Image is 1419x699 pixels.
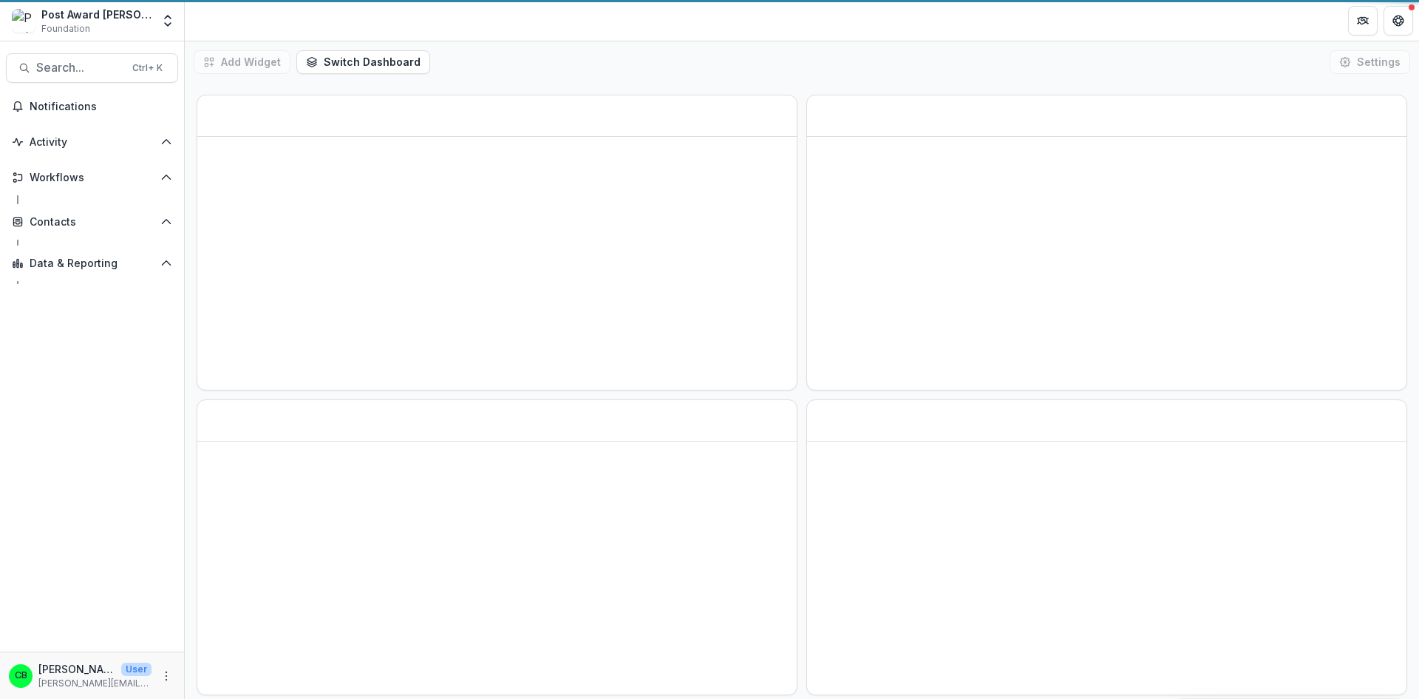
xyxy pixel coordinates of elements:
[194,50,290,74] button: Add Widget
[6,166,178,189] button: Open Workflows
[6,130,178,154] button: Open Activity
[12,9,35,33] img: Post Award Jane Coffin Childs Memorial Fund
[1330,50,1410,74] button: Settings
[121,663,152,676] p: User
[296,50,430,74] button: Switch Dashboard
[38,677,152,690] p: [PERSON_NAME][EMAIL_ADDRESS][PERSON_NAME][DOMAIN_NAME]
[30,101,172,113] span: Notifications
[1348,6,1378,36] button: Partners
[6,53,178,83] button: Search...
[157,667,175,685] button: More
[41,22,90,36] span: Foundation
[30,172,154,184] span: Workflows
[6,210,178,234] button: Open Contacts
[36,61,123,75] span: Search...
[191,10,253,31] nav: breadcrumb
[1384,6,1413,36] button: Get Help
[38,661,115,677] p: [PERSON_NAME]
[15,671,27,681] div: Christina Bruno
[157,6,178,36] button: Open entity switcher
[30,136,154,149] span: Activity
[30,216,154,229] span: Contacts
[6,95,178,118] button: Notifications
[6,251,178,275] button: Open Data & Reporting
[41,7,152,22] div: Post Award [PERSON_NAME] Childs Memorial Fund
[129,60,166,76] div: Ctrl + K
[30,257,154,270] span: Data & Reporting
